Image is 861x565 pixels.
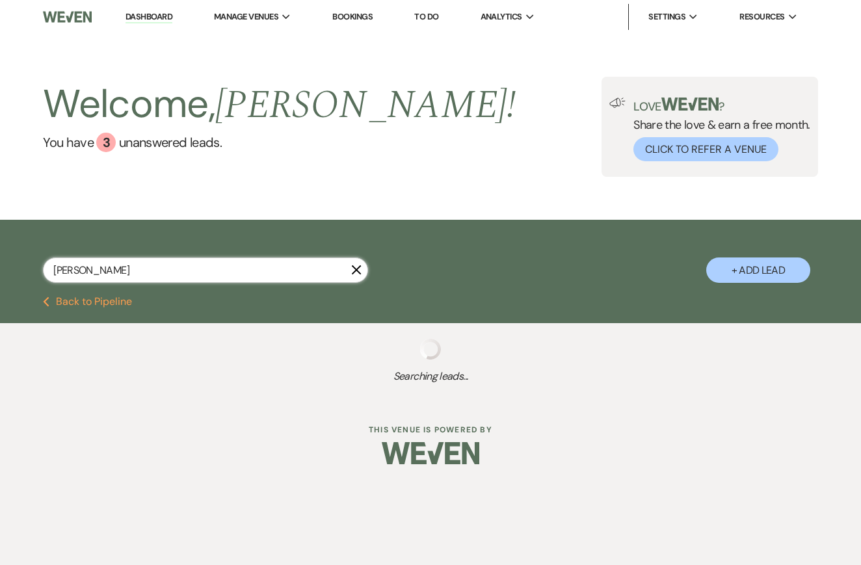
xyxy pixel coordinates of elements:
p: Love ? [633,98,810,112]
span: Analytics [481,10,522,23]
h2: Welcome, [43,77,516,133]
img: loading spinner [420,339,441,360]
div: 3 [96,133,116,152]
a: You have 3 unanswered leads. [43,133,516,152]
span: Manage Venues [214,10,278,23]
img: loud-speaker-illustration.svg [609,98,626,108]
span: Resources [739,10,784,23]
img: Weven Logo [43,3,92,31]
a: To Do [414,11,438,22]
button: Back to Pipeline [43,296,132,307]
img: weven-logo-green.svg [661,98,719,111]
a: Bookings [332,11,373,22]
div: Share the love & earn a free month. [626,98,810,161]
span: Settings [648,10,685,23]
button: Click to Refer a Venue [633,137,778,161]
img: Weven Logo [382,430,479,476]
input: Search by name, event date, email address or phone number [43,257,368,283]
span: Searching leads... [43,369,818,384]
a: Dashboard [126,11,172,23]
button: + Add Lead [706,257,810,283]
span: [PERSON_NAME] ! [215,75,516,135]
